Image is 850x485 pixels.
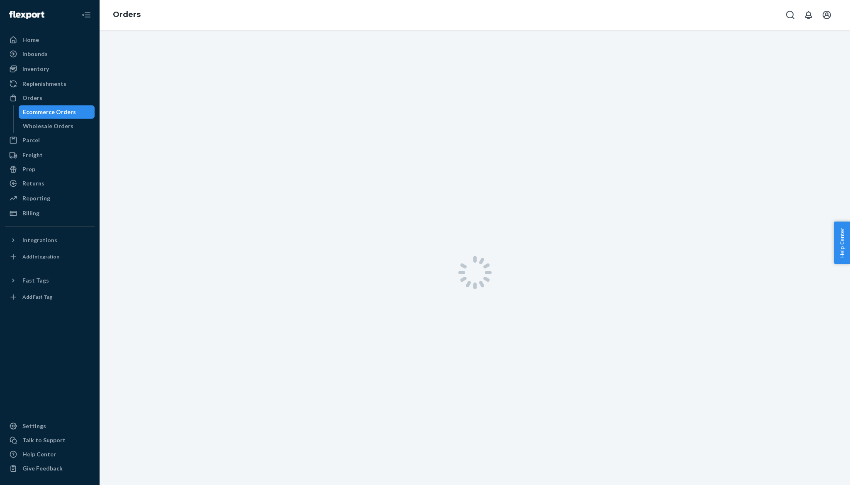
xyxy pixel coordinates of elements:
a: Parcel [5,134,95,147]
button: Open notifications [800,7,817,23]
button: Talk to Support [5,434,95,447]
button: Fast Tags [5,274,95,287]
div: Parcel [22,136,40,144]
a: Prep [5,163,95,176]
div: Reporting [22,194,50,202]
a: Billing [5,207,95,220]
ol: breadcrumbs [106,3,147,27]
div: Fast Tags [22,276,49,285]
div: Prep [22,165,35,173]
a: Reporting [5,192,95,205]
div: Home [22,36,39,44]
div: Add Fast Tag [22,293,52,300]
a: Wholesale Orders [19,119,95,133]
button: Integrations [5,234,95,247]
a: Inbounds [5,47,95,61]
div: Integrations [22,236,57,244]
div: Add Integration [22,253,59,260]
button: Open Search Box [782,7,799,23]
button: Give Feedback [5,462,95,475]
button: Open account menu [818,7,835,23]
button: Help Center [834,222,850,264]
a: Inventory [5,62,95,76]
a: Help Center [5,448,95,461]
a: Add Fast Tag [5,290,95,304]
a: Home [5,33,95,46]
div: Inventory [22,65,49,73]
img: Flexport logo [9,11,44,19]
div: Settings [22,422,46,430]
a: Add Integration [5,250,95,263]
a: Returns [5,177,95,190]
div: Give Feedback [22,464,63,473]
div: Freight [22,151,43,159]
div: Inbounds [22,50,48,58]
a: Settings [5,419,95,433]
div: Help Center [22,450,56,458]
div: Orders [22,94,42,102]
a: Orders [5,91,95,105]
div: Returns [22,179,44,188]
div: Replenishments [22,80,66,88]
a: Orders [113,10,141,19]
div: Ecommerce Orders [23,108,76,116]
a: Replenishments [5,77,95,90]
div: Billing [22,209,39,217]
a: Ecommerce Orders [19,105,95,119]
div: Wholesale Orders [23,122,73,130]
div: Talk to Support [22,436,66,444]
a: Freight [5,149,95,162]
button: Close Navigation [78,7,95,23]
